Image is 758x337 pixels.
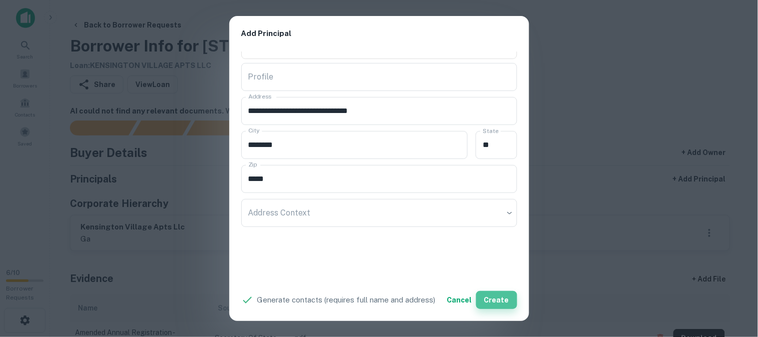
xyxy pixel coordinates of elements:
div: ​ [241,199,517,227]
p: Generate contacts (requires full name and address) [257,294,436,306]
button: Cancel [443,291,476,309]
label: Zip [248,160,257,169]
label: State [483,126,499,135]
button: Create [476,291,517,309]
iframe: Chat Widget [708,257,758,305]
label: Address [248,92,271,101]
label: City [248,126,260,135]
h2: Add Principal [229,16,529,51]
